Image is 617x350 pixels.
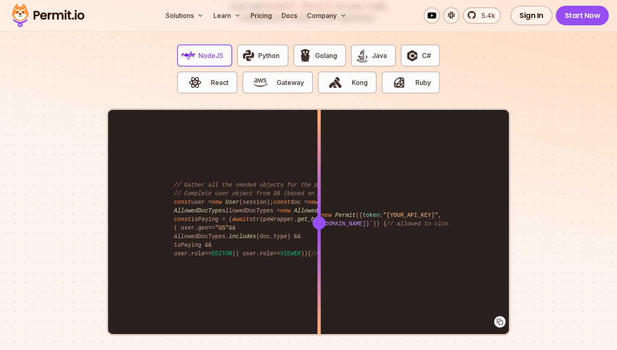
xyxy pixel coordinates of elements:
span: C# [422,51,431,60]
span: Permit [335,212,355,218]
span: new [322,212,332,218]
img: Golang [298,49,312,62]
span: new [308,199,318,205]
span: Python [258,51,280,60]
a: 5.4k [463,7,501,24]
span: Golang [315,51,337,60]
span: VIEWER [280,250,301,257]
a: Pricing [247,7,275,24]
span: Kong [352,78,368,87]
span: // allowed to close issue [386,221,472,227]
span: // allow access [311,250,362,257]
img: Permit logo [8,2,88,29]
img: Kong [328,76,342,89]
span: const [174,199,191,205]
span: "US" [215,225,229,231]
a: Sign In [510,6,553,25]
span: React [211,78,229,87]
img: C# [405,49,419,62]
span: Ruby [415,78,431,87]
span: role [191,250,205,257]
code: user = (session); doc = ( , , session. ); allowedDocTypes = (user. ); isPaying = ( stripeWrapper.... [168,174,448,265]
span: type [273,233,287,240]
a: Docs [278,7,300,24]
img: React [188,76,202,89]
span: geo [198,225,208,231]
span: 5.4k [477,11,495,20]
span: new [280,207,291,214]
button: Company [304,7,350,24]
span: role [260,250,273,257]
span: const [174,216,191,223]
span: Gateway [277,78,304,87]
button: Solutions [162,7,207,24]
img: Ruby [392,76,406,89]
span: // Gather all the needed objects for the permission check [174,182,369,188]
img: NodeJS [182,49,195,62]
span: new [212,199,222,205]
span: NodeJS [198,51,223,60]
span: const [273,199,291,205]
span: AllowedDocType [294,207,342,214]
span: // Complete user object from DB (based on session object, only 3 DB queries...) [174,190,445,197]
a: Start Now [556,6,609,25]
span: `doc: ` [297,221,373,227]
span: Java [372,51,387,60]
span: "[YOUR_API_KEY]" [383,212,438,218]
span: User [225,199,239,205]
span: await [232,216,249,223]
img: Gateway [253,76,267,89]
span: ${[DOMAIN_NAME]} [315,221,369,227]
img: Python [242,49,255,62]
span: AllowedDocType [174,207,222,214]
img: Java [355,49,369,62]
span: EDITOR [212,250,232,257]
span: token [362,212,380,218]
span: includes [229,233,256,240]
button: Learn [210,7,244,24]
span: get_billing_status [297,216,359,223]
